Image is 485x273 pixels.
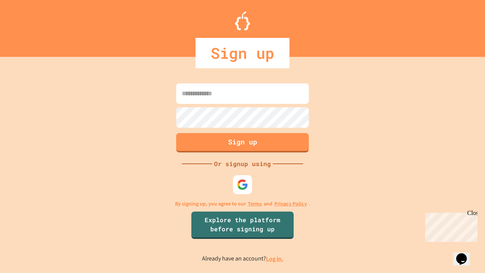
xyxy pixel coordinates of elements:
[274,200,307,208] a: Privacy Policy
[453,243,477,265] iframe: chat widget
[3,3,52,48] div: Chat with us now!Close
[237,179,248,190] img: google-icon.svg
[191,212,294,239] a: Explore the platform before signing up
[175,200,310,208] p: By signing up, you agree to our and .
[196,38,289,68] div: Sign up
[248,200,262,208] a: Terms
[422,210,477,242] iframe: chat widget
[212,159,273,168] div: Or signup using
[235,11,250,30] img: Logo.svg
[202,254,283,264] p: Already have an account?
[176,133,309,152] button: Sign up
[266,255,283,263] a: Log in.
